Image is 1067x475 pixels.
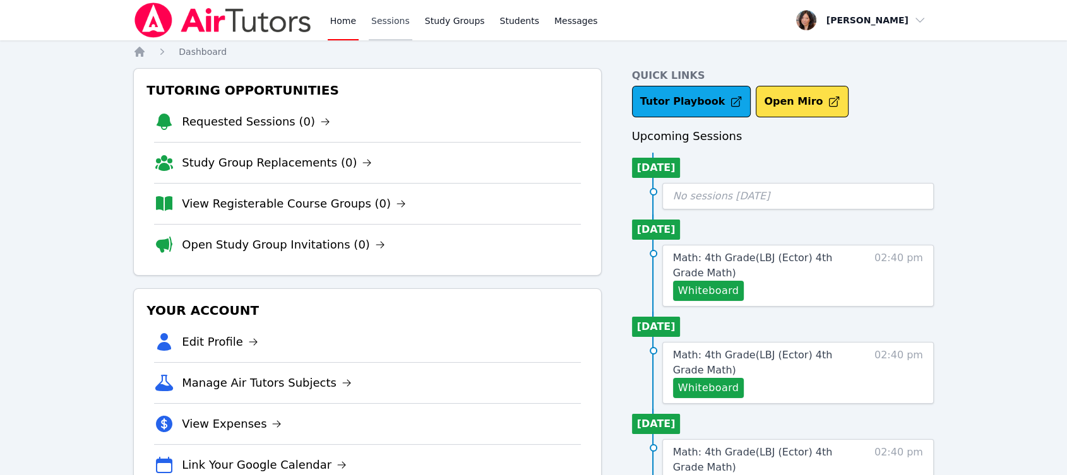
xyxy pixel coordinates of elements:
[632,68,934,83] h4: Quick Links
[182,456,347,474] a: Link Your Google Calendar
[182,113,330,131] a: Requested Sessions (0)
[133,3,312,38] img: Air Tutors
[632,220,681,240] li: [DATE]
[133,45,934,58] nav: Breadcrumb
[554,15,598,27] span: Messages
[673,378,744,398] button: Whiteboard
[182,154,372,172] a: Study Group Replacements (0)
[182,195,406,213] a: View Registerable Course Groups (0)
[632,158,681,178] li: [DATE]
[182,236,385,254] a: Open Study Group Invitations (0)
[673,281,744,301] button: Whiteboard
[632,317,681,337] li: [DATE]
[673,252,833,279] span: Math: 4th Grade ( LBJ (Ector) 4th Grade Math )
[179,45,227,58] a: Dashboard
[182,333,258,351] a: Edit Profile
[673,190,770,202] span: No sessions [DATE]
[182,374,352,392] a: Manage Air Tutors Subjects
[874,250,923,301] span: 02:40 pm
[673,349,833,376] span: Math: 4th Grade ( LBJ (Ector) 4th Grade Math )
[673,348,861,378] a: Math: 4th Grade(LBJ (Ector) 4th Grade Math)
[874,348,923,398] span: 02:40 pm
[673,446,833,473] span: Math: 4th Grade ( LBJ (Ector) 4th Grade Math )
[144,79,590,102] h3: Tutoring Opportunities
[673,250,861,281] a: Math: 4th Grade(LBJ (Ector) 4th Grade Math)
[632,414,681,434] li: [DATE]
[632,86,751,117] a: Tutor Playbook
[182,415,282,433] a: View Expenses
[144,299,590,322] h3: Your Account
[632,127,934,145] h3: Upcoming Sessions
[756,86,849,117] button: Open Miro
[673,445,861,475] a: Math: 4th Grade(LBJ (Ector) 4th Grade Math)
[179,47,227,57] span: Dashboard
